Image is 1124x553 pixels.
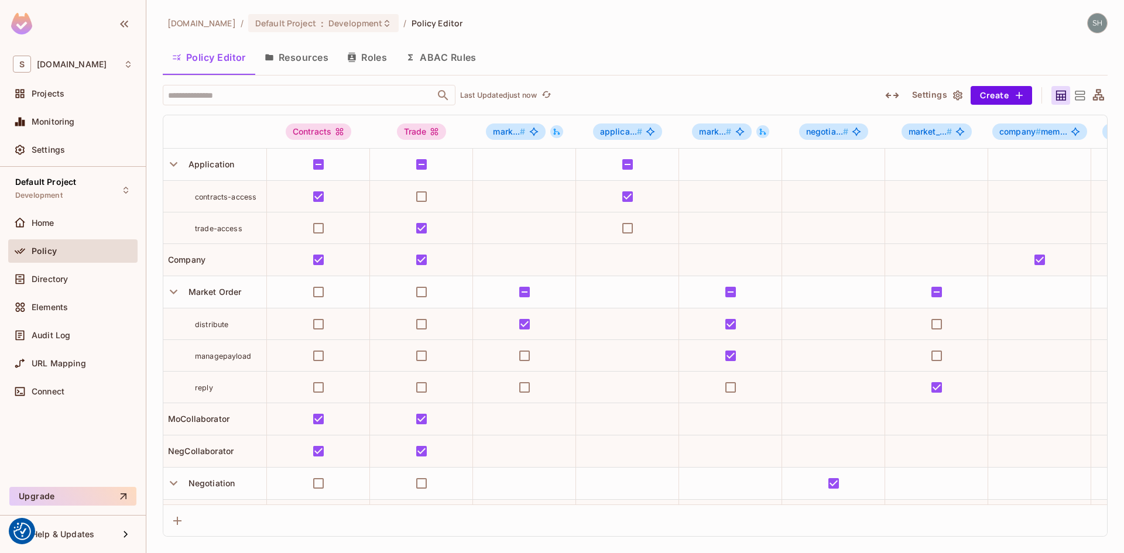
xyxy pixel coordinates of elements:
span: Connect [32,387,64,396]
span: applica... [600,126,643,136]
span: market_... [909,126,952,136]
span: Projects [32,89,64,98]
span: mem... [999,127,1067,136]
span: Default Project [15,177,76,187]
span: managepayload [195,352,251,360]
span: Click to refresh data [537,88,553,102]
button: Policy Editor [163,43,255,72]
span: trade-access [195,224,242,233]
button: ABAC Rules [396,43,486,72]
span: NegCollaborator [163,446,234,456]
span: company#member [992,123,1087,140]
span: mark... [493,126,525,136]
span: distribute [195,320,229,329]
span: negotia... [806,126,849,136]
span: contracts-access [195,193,256,201]
span: Monitoring [32,117,75,126]
span: # [843,126,848,136]
li: / [241,18,244,29]
span: reply [195,383,213,392]
img: SReyMgAAAABJRU5ErkJggg== [11,13,32,35]
span: Development [328,18,382,29]
span: market_order#invitee [902,123,972,140]
img: Revisit consent button [13,523,31,540]
button: Upgrade [9,487,136,506]
span: # [947,126,952,136]
p: Last Updated just now [460,91,537,100]
span: URL Mapping [32,359,86,368]
span: # [637,126,642,136]
button: Roles [338,43,396,72]
button: Settings [907,86,966,105]
span: Default Project [255,18,316,29]
span: MoCollaborator [163,414,229,424]
span: # [726,126,731,136]
button: Consent Preferences [13,523,31,540]
span: Help & Updates [32,530,94,539]
span: Audit Log [32,331,70,340]
span: the active workspace [167,18,236,29]
span: application#Contracts [593,123,663,140]
span: Development [15,191,63,200]
div: Contracts [286,123,351,140]
span: market_order#coCollaborator [486,123,545,140]
button: refresh [539,88,553,102]
button: Create [971,86,1032,105]
span: refresh [542,90,551,101]
span: Application [184,159,235,169]
span: S [13,56,31,73]
span: Market Order [184,287,242,297]
span: Elements [32,303,68,312]
span: Home [32,218,54,228]
span: # [520,126,525,136]
button: Open [435,87,451,104]
span: mark... [699,126,731,136]
span: Workspace: sea.live [37,60,107,69]
span: market_order#creator [692,123,751,140]
button: Resources [255,43,338,72]
span: # [1036,126,1041,136]
span: Policy [32,246,57,256]
span: Settings [32,145,65,154]
span: : [320,19,324,28]
span: Company [163,255,205,265]
span: Directory [32,274,68,284]
span: Policy Editor [412,18,463,29]
li: / [403,18,406,29]
div: Trade [397,123,447,140]
span: negotiation#creator [799,123,869,140]
span: Negotiation [184,478,235,488]
span: company [999,126,1041,136]
img: shyamalan.chemmery@testshipping.com [1088,13,1107,33]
